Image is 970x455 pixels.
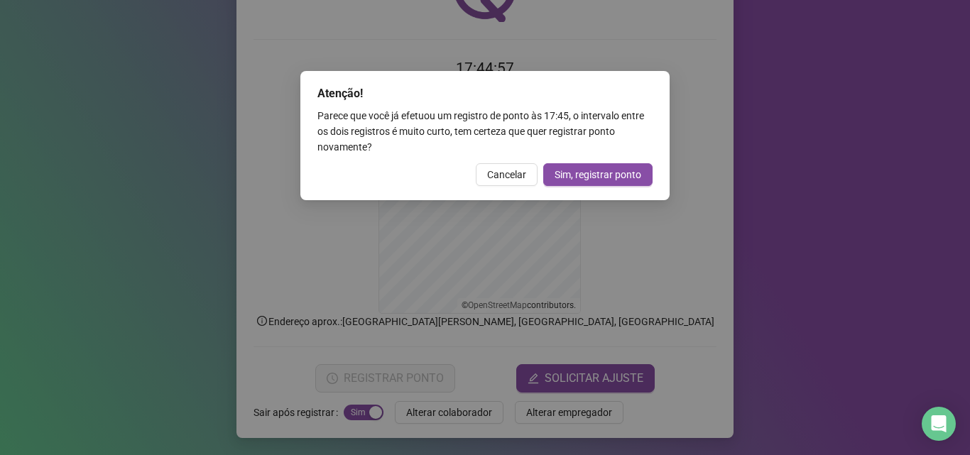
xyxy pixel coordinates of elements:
[317,108,653,155] div: Parece que você já efetuou um registro de ponto às 17:45 , o intervalo entre os dois registros é ...
[487,167,526,182] span: Cancelar
[555,167,641,182] span: Sim, registrar ponto
[317,85,653,102] div: Atenção!
[922,407,956,441] div: Open Intercom Messenger
[543,163,653,186] button: Sim, registrar ponto
[476,163,538,186] button: Cancelar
